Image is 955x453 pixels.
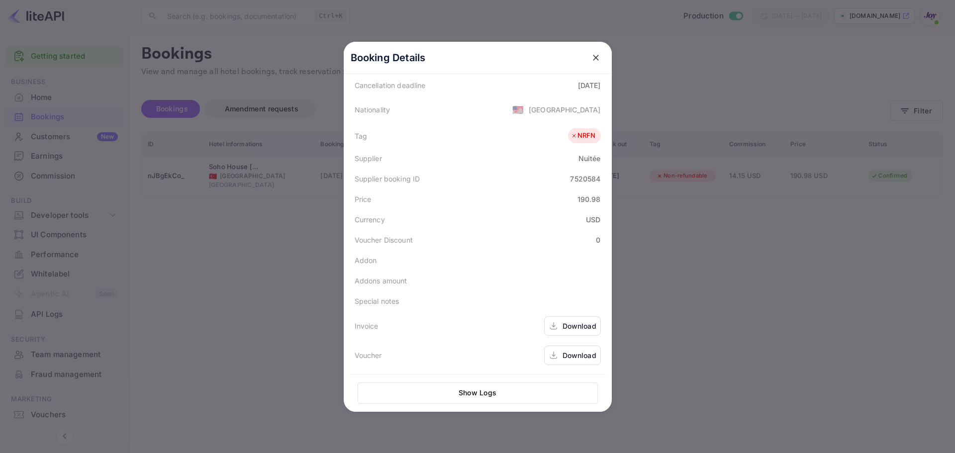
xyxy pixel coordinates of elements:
div: Tag [355,131,367,141]
p: Booking Details [351,50,426,65]
div: Addon [355,255,377,266]
div: 190.98 [577,194,601,204]
span: United States [512,100,524,118]
div: USD [586,214,600,225]
div: [GEOGRAPHIC_DATA] [529,104,601,115]
div: Addons amount [355,275,407,286]
div: Supplier booking ID [355,174,420,184]
div: Voucher Discount [355,235,413,245]
div: Voucher [355,350,382,361]
div: Supplier [355,153,382,164]
div: Price [355,194,372,204]
button: close [587,49,605,67]
div: 0 [596,235,600,245]
div: Cancellation deadline [355,80,426,91]
div: Download [563,321,596,331]
div: 7520584 [570,174,600,184]
div: NRFN [571,131,596,141]
div: [DATE] [578,80,601,91]
button: Show Logs [358,382,598,404]
div: Download [563,350,596,361]
div: Special notes [355,296,399,306]
div: Invoice [355,321,379,331]
div: Currency [355,214,385,225]
div: Nuitée [578,153,601,164]
div: Nationality [355,104,390,115]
